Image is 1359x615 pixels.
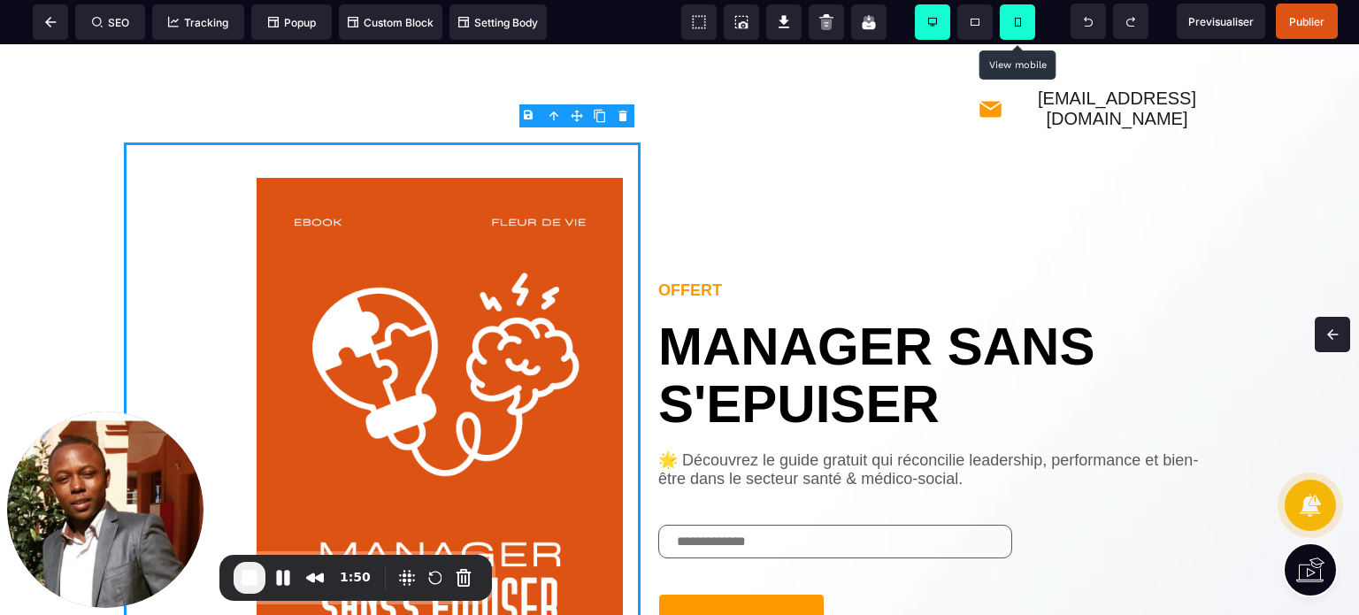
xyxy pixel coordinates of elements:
button: JE LE VEUX ! [658,550,825,603]
span: Publier [1289,15,1324,28]
span: Popup [268,16,316,29]
span: View components [681,4,717,40]
span: Screenshot [724,4,759,40]
span: Preview [1177,4,1265,39]
span: Tracking [168,16,228,29]
span: Previsualiser [1188,15,1254,28]
img: 8aeef015e0ebd4251a34490ffea99928_mail.png [978,52,1003,78]
text: MANAGER SANS S'EPUISER [658,256,1217,388]
span: Custom Block [348,16,434,29]
span: Setting Body [458,16,538,29]
text: 🌟 Découvrez le guide gratuit qui réconcilie leadership, performance et bien-être dans le secteur ... [658,406,1217,463]
text: [EMAIL_ADDRESS][DOMAIN_NAME] [1003,44,1231,85]
span: SEO [92,16,129,29]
